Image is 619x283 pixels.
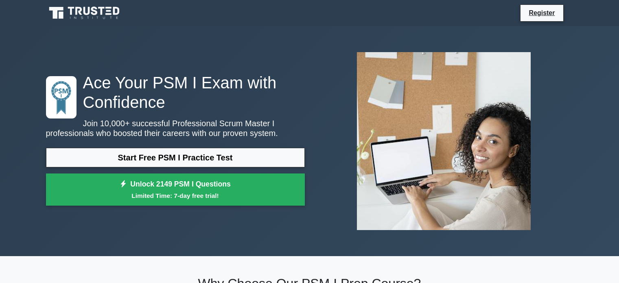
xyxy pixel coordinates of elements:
[524,8,560,18] a: Register
[46,173,305,206] a: Unlock 2149 PSM I QuestionsLimited Time: 7-day free trial!
[56,191,295,200] small: Limited Time: 7-day free trial!
[46,148,305,167] a: Start Free PSM I Practice Test
[46,118,305,138] p: Join 10,000+ successful Professional Scrum Master I professionals who boosted their careers with ...
[46,73,305,112] h1: Ace Your PSM I Exam with Confidence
